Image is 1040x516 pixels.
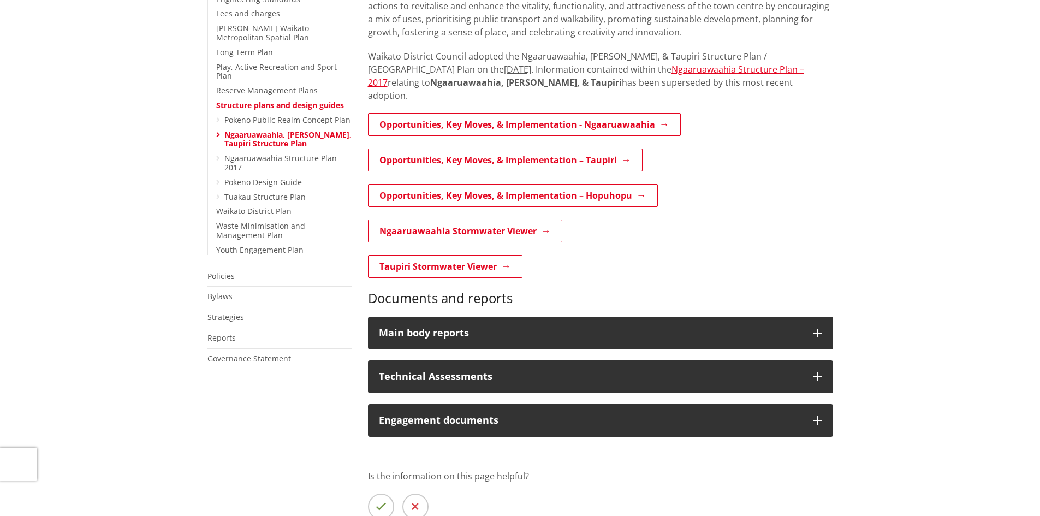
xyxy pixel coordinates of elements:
h3: Documents and reports [368,290,833,306]
a: Tuakau Structure Plan [224,192,306,202]
a: Taupiri Stormwater Viewer [368,255,522,278]
a: Opportunities, Key Moves, & Implementation – Hopuhopu [368,184,658,207]
button: Main body reports [368,317,833,349]
button: Technical Assessments [368,360,833,393]
a: Ngaaruawaahia Stormwater Viewer [368,220,562,242]
a: Ngaaruawaahia Structure Plan – 2017 [224,153,343,173]
a: Opportunities, Key Moves, & Implementation – Taupiri [368,149,643,171]
a: Bylaws [207,291,233,301]
iframe: Messenger Launcher [990,470,1029,509]
span: [DATE] [504,63,531,75]
a: Governance Statement [207,353,291,364]
a: Long Term Plan [216,47,273,57]
div: Main body reports [379,328,803,339]
a: [PERSON_NAME]-Waikato Metropolitan Spatial Plan [216,23,309,43]
a: Play, Active Recreation and Sport Plan [216,62,337,81]
strong: Ngaaruawaahia, [PERSON_NAME], & Taupiri [430,76,622,88]
a: Strategies [207,312,244,322]
a: Ngaaruawaahia Structure Plan – 2017 [368,63,804,88]
a: Youth Engagement Plan [216,245,304,255]
a: Reserve Management Plans [216,85,318,96]
a: Policies [207,271,235,281]
button: Engagement documents [368,404,833,437]
a: Waste Minimisation and Management Plan [216,221,305,240]
a: Reports [207,333,236,343]
a: Pokeno Public Realm Concept Plan [224,115,350,125]
a: Fees and charges [216,8,280,19]
a: Ngaaruawaahia, [PERSON_NAME], Taupiri Structure Plan [224,129,352,149]
a: Pokeno Design Guide [224,177,302,187]
p: Waikato District Council adopted the Ngaaruawaahia, [PERSON_NAME], & Taupiri Structure Plan / [GE... [368,50,833,102]
a: Waikato District Plan [216,206,292,216]
a: Structure plans and design guides [216,100,344,110]
p: Technical Assessments [379,371,803,382]
p: Is the information on this page helpful? [368,470,833,483]
a: Opportunities, Key Moves, & Implementation - Ngaaruawaahia [368,113,681,136]
div: Engagement documents [379,415,803,426]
